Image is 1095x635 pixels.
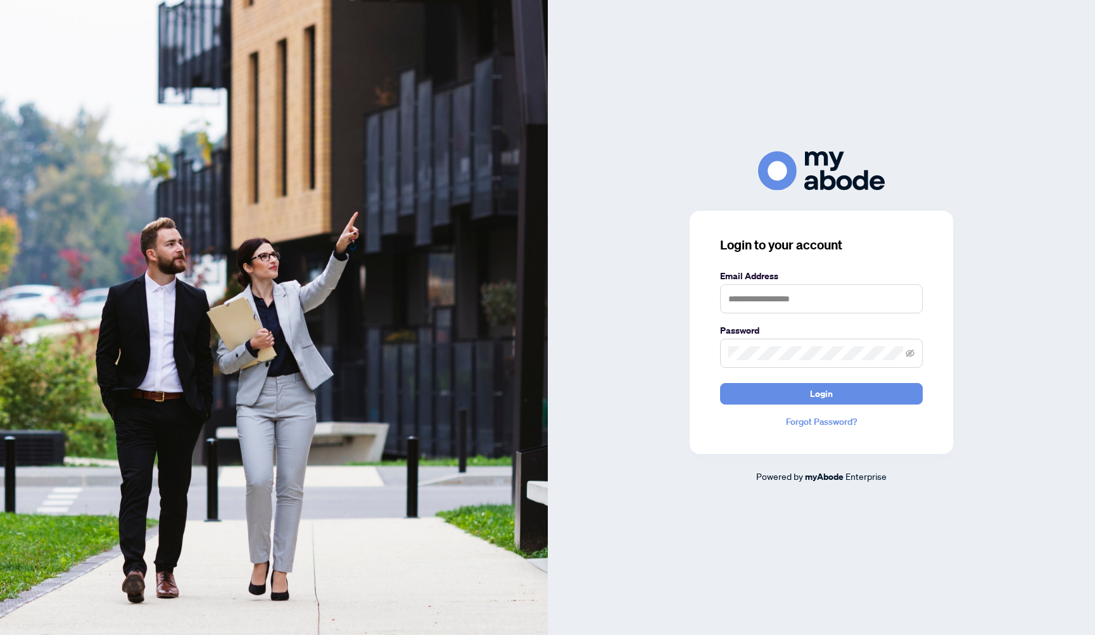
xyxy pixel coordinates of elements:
[805,470,844,484] a: myAbode
[906,349,915,358] span: eye-invisible
[810,384,833,404] span: Login
[720,236,923,254] h3: Login to your account
[720,324,923,337] label: Password
[845,470,887,482] span: Enterprise
[758,151,885,190] img: ma-logo
[756,470,803,482] span: Powered by
[720,269,923,283] label: Email Address
[720,383,923,405] button: Login
[720,415,923,429] a: Forgot Password?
